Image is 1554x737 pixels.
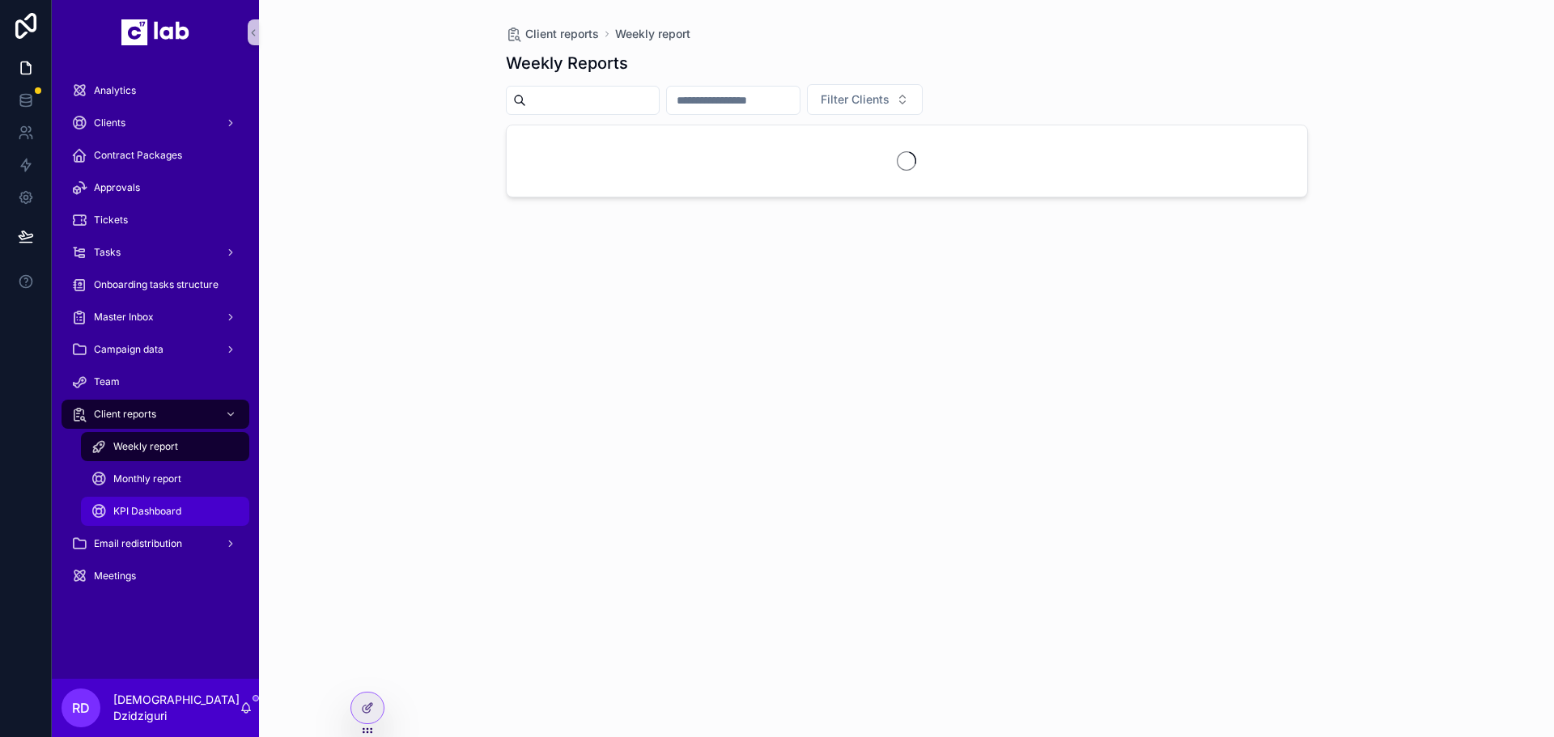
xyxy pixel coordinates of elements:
[62,238,249,267] a: Tasks
[62,561,249,591] a: Meetings
[506,26,599,42] a: Client reports
[113,505,181,518] span: KPI Dashboard
[62,205,249,235] a: Tickets
[94,278,219,291] span: Onboarding tasks structure
[94,149,182,162] span: Contract Packages
[62,270,249,299] a: Onboarding tasks structure
[94,116,125,129] span: Clients
[94,570,136,582] span: Meetings
[113,440,178,453] span: Weekly report
[62,173,249,202] a: Approvals
[72,698,90,718] span: RD
[52,65,259,612] div: scrollable content
[62,303,249,332] a: Master Inbox
[81,464,249,493] a: Monthly report
[62,76,249,105] a: Analytics
[94,408,156,421] span: Client reports
[81,497,249,526] a: KPI Dashboard
[94,246,121,259] span: Tasks
[94,181,140,194] span: Approvals
[62,367,249,396] a: Team
[94,375,120,388] span: Team
[94,343,163,356] span: Campaign data
[94,214,128,227] span: Tickets
[525,26,599,42] span: Client reports
[821,91,890,108] span: Filter Clients
[62,529,249,558] a: Email redistribution
[113,692,240,724] p: [DEMOGRAPHIC_DATA] Dzidziguri
[94,311,154,324] span: Master Inbox
[94,537,182,550] span: Email redistribution
[807,84,923,115] button: Select Button
[506,52,628,74] h1: Weekly Reports
[121,19,189,45] img: App logo
[81,432,249,461] a: Weekly report
[615,26,690,42] a: Weekly report
[62,108,249,138] a: Clients
[62,400,249,429] a: Client reports
[62,141,249,170] a: Contract Packages
[94,84,136,97] span: Analytics
[62,335,249,364] a: Campaign data
[113,472,181,485] span: Monthly report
